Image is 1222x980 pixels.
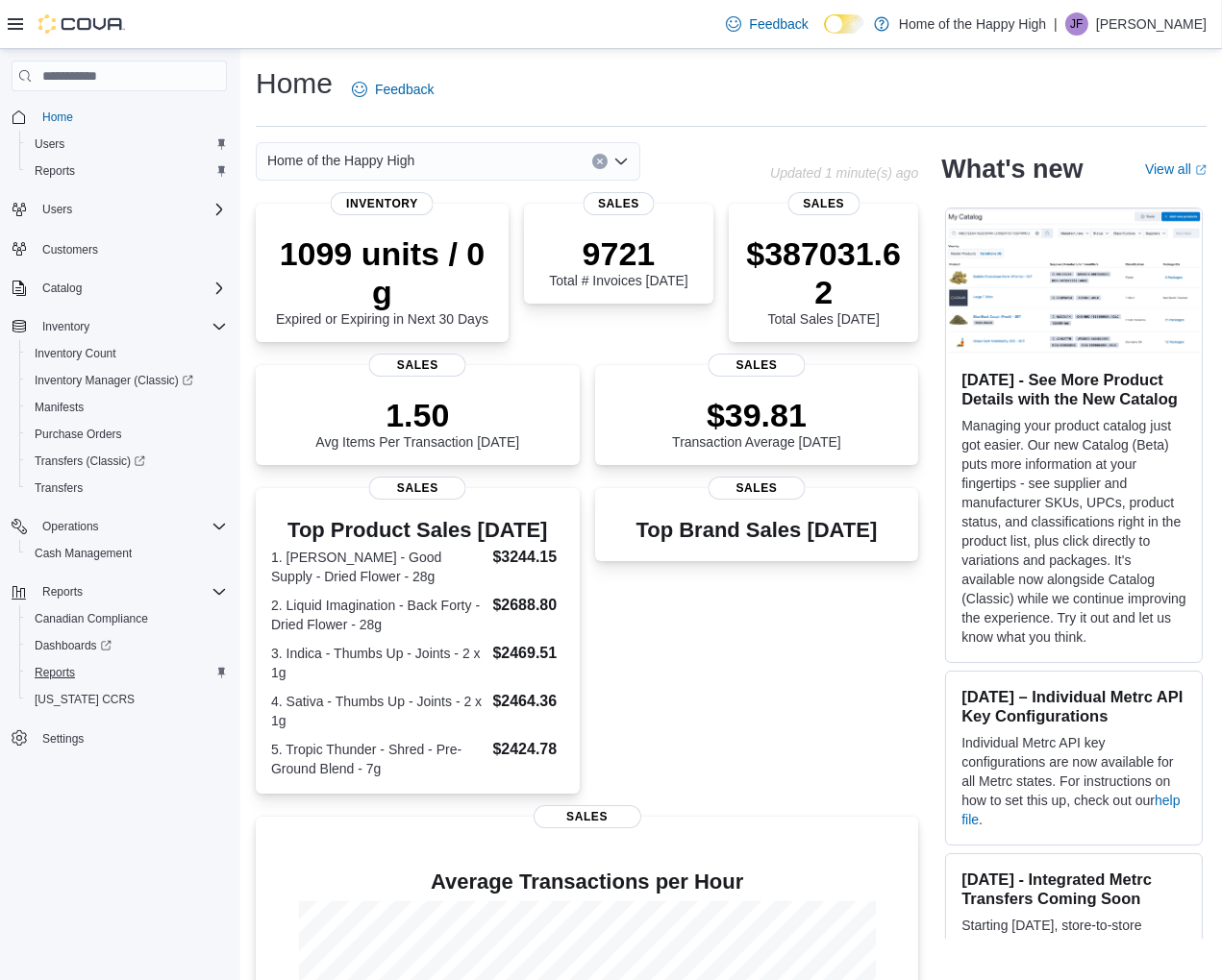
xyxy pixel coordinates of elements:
span: Inventory [42,319,89,334]
span: Purchase Orders [35,427,122,442]
span: Reports [35,580,227,603]
span: Users [42,202,72,217]
p: 1.50 [315,396,519,434]
button: Reports [19,158,235,184]
dd: $2688.80 [492,594,563,617]
a: Transfers (Classic) [19,448,235,475]
span: Cash Management [35,546,132,561]
p: Updated 1 minute(s) ago [770,165,918,181]
span: Customers [42,242,98,257]
button: Canadian Compliance [19,605,235,632]
dt: 4. Sativa - Thumbs Up - Joints - 2 x 1g [271,692,485,730]
dt: 1. [PERSON_NAME] - Good Supply - Dried Flower - 28g [271,548,485,586]
button: Reports [35,580,90,603]
button: Clear input [592,154,608,169]
a: Manifests [27,396,91,419]
span: Feedback [749,14,808,34]
h4: Average Transactions per Hour [271,870,903,894]
span: Home of the Happy High [267,149,414,172]
span: Catalog [35,277,227,300]
p: $387031.62 [744,234,903,311]
button: Users [19,131,235,158]
a: [US_STATE] CCRS [27,688,142,711]
button: Cash Management [19,540,235,567]
button: Reports [19,659,235,686]
a: Transfers [27,477,90,500]
div: Avg Items Per Transaction [DATE] [315,396,519,450]
button: Settings [4,724,235,752]
span: Manifests [35,400,84,415]
button: Customers [4,234,235,262]
div: Expired or Expiring in Next 30 Days [271,234,493,327]
h3: [DATE] - See More Product Details with the New Catalog [961,370,1186,408]
div: Total Sales [DATE] [744,234,903,327]
span: Reports [35,163,75,179]
p: 1099 units / 0 g [271,234,493,311]
h3: [DATE] - Integrated Metrc Transfers Coming Soon [961,870,1186,908]
button: Inventory Count [19,340,235,367]
a: Transfers (Classic) [27,450,153,473]
span: Transfers [35,480,83,496]
p: Individual Metrc API key configurations are now available for all Metrc states. For instructions ... [961,733,1186,829]
a: Inventory Manager (Classic) [19,367,235,394]
span: Purchase Orders [27,423,227,446]
button: Operations [4,513,235,540]
span: Home [42,110,73,125]
button: Operations [35,515,107,538]
span: Reports [27,159,227,183]
img: Cova [38,14,125,34]
span: Users [35,198,227,221]
button: Users [35,198,80,221]
span: Reports [35,665,75,680]
span: Transfers [27,477,227,500]
a: Purchase Orders [27,423,130,446]
a: Settings [35,727,91,750]
span: Users [27,133,227,156]
span: Operations [42,519,99,534]
button: Transfers [19,475,235,502]
span: Feedback [375,80,434,99]
span: Sales [708,354,805,377]
a: Feedback [344,70,441,109]
span: Canadian Compliance [35,611,148,626]
span: Transfers (Classic) [27,450,227,473]
span: Catalog [42,281,82,296]
a: Dashboards [27,634,119,657]
a: View allExternal link [1145,161,1207,177]
span: Settings [35,726,227,750]
h3: Top Brand Sales [DATE] [636,519,878,542]
button: Users [4,196,235,223]
dt: 5. Tropic Thunder - Shred - Pre-Ground Blend - 7g [271,740,485,778]
a: Feedback [718,5,815,43]
span: Sales [583,192,655,215]
a: Home [35,106,81,129]
span: Reports [27,661,227,684]
button: Purchase Orders [19,421,235,448]
span: Inventory Count [35,346,116,361]
p: [PERSON_NAME] [1096,12,1207,36]
div: Joshua Fadero [1065,12,1088,36]
span: Sales [787,192,860,215]
a: Dashboards [19,632,235,659]
a: Cash Management [27,542,139,565]
button: Manifests [19,394,235,421]
span: Operations [35,515,227,538]
nav: Complex example [12,95,227,802]
span: [US_STATE] CCRS [35,692,135,707]
button: Inventory [35,315,97,338]
div: Transaction Average [DATE] [672,396,841,450]
span: Home [35,105,227,129]
span: Inventory Count [27,342,227,365]
span: Sales [534,805,641,828]
p: $39.81 [672,396,841,434]
span: Settings [42,731,84,747]
h2: What's new [941,154,1083,184]
span: Customers [35,236,227,260]
a: Reports [27,661,83,684]
h3: Top Product Sales [DATE] [271,519,564,542]
a: Customers [35,238,106,261]
h3: [DATE] – Individual Metrc API Key Configurations [961,687,1186,725]
span: Canadian Compliance [27,607,227,630]
span: Dashboards [27,634,227,657]
p: Home of the Happy High [899,12,1046,36]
